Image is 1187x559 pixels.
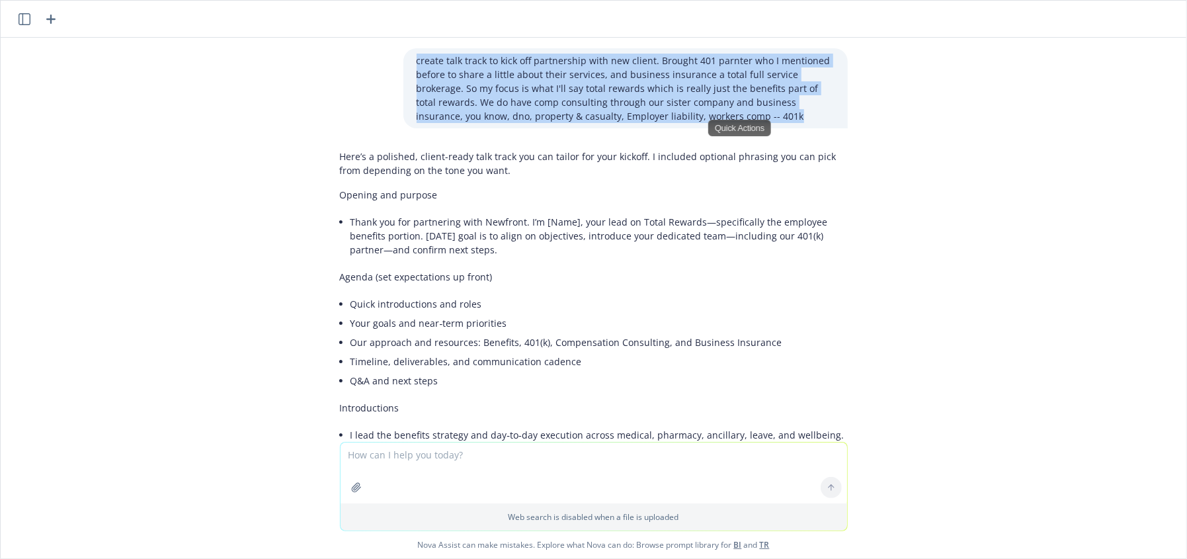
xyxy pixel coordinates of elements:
[760,539,770,550] a: TR
[350,371,848,390] li: Q&A and next steps
[340,150,848,177] p: Here’s a polished, client-ready talk track you can tailor for your kickoff. I included optional p...
[350,212,848,259] li: Thank you for partnering with Newfront. I’m [Name], your lead on Total Rewards—specifically the e...
[350,425,848,445] li: I lead the benefits strategy and day‑to‑day execution across medical, pharmacy, ancillary, leave,...
[350,314,848,333] li: Your goals and near‑term priorities
[340,401,848,415] p: Introductions
[350,333,848,352] li: Our approach and resources: Benefits, 401(k), Compensation Consulting, and Business Insurance
[340,188,848,202] p: Opening and purpose
[350,352,848,371] li: Timeline, deliverables, and communication cadence
[340,270,848,284] p: Agenda (set expectations up front)
[734,539,742,550] a: BI
[348,511,839,523] p: Web search is disabled when a file is uploaded
[350,294,848,314] li: Quick introductions and roles
[6,531,1181,558] span: Nova Assist can make mistakes. Explore what Nova can do: Browse prompt library for and
[417,54,835,123] p: create talk track to kick off partnership with new client. Brought 401 parnter who I mentioned be...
